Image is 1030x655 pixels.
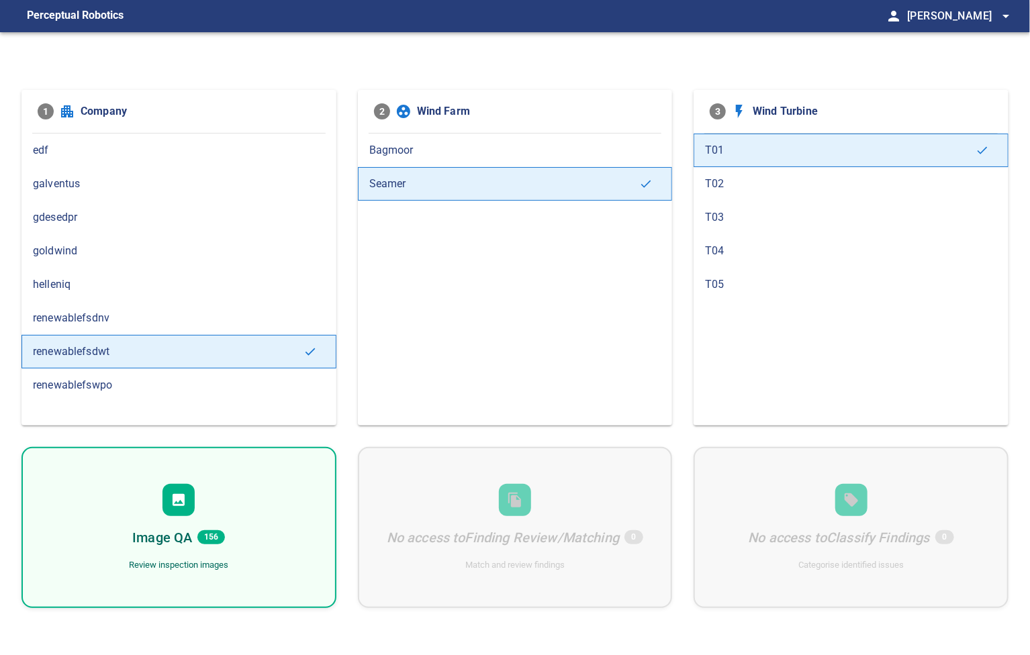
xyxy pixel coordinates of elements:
span: 1 [38,103,54,119]
span: arrow_drop_down [998,8,1014,24]
span: renewablefswpo [33,377,325,393]
figcaption: Perceptual Robotics [27,5,124,27]
span: T03 [705,209,997,225]
div: Review inspection images [129,559,228,572]
span: [PERSON_NAME] [907,7,1014,26]
span: 2 [374,103,390,119]
div: Bagmoor [358,134,673,167]
div: edf [21,134,336,167]
span: gdesedpr [33,209,325,225]
span: galventus [33,176,325,192]
span: T01 [705,142,976,158]
span: Wind Farm [417,103,657,119]
div: renewablefsdwt [21,335,336,368]
span: helleniq [33,276,325,293]
div: T04 [694,234,1009,268]
span: goldwind [33,243,325,259]
span: edf [33,142,325,158]
div: T03 [694,201,1009,234]
span: Seamer [369,176,640,192]
h6: Image QA [132,527,192,548]
div: goldwind [21,234,336,268]
div: Seamer [358,167,673,201]
span: Company [81,103,320,119]
div: T02 [694,167,1009,201]
div: T01 [694,134,1009,167]
span: Wind Turbine [753,103,992,119]
span: T02 [705,176,997,192]
span: Bagmoor [369,142,661,158]
span: renewablefsdwt [33,344,303,360]
span: renewablefsdnv [33,310,325,326]
div: T05 [694,268,1009,301]
div: gdesedpr [21,201,336,234]
button: [PERSON_NAME] [902,3,1014,30]
span: 3 [710,103,726,119]
div: galventus [21,167,336,201]
div: Image QA156Review inspection images [21,447,336,608]
span: T04 [705,243,997,259]
span: person [886,8,902,24]
div: helleniq [21,268,336,301]
div: renewablefswpo [21,368,336,402]
div: renewablefsdnv [21,301,336,335]
span: 156 [197,530,225,544]
span: T05 [705,276,997,293]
